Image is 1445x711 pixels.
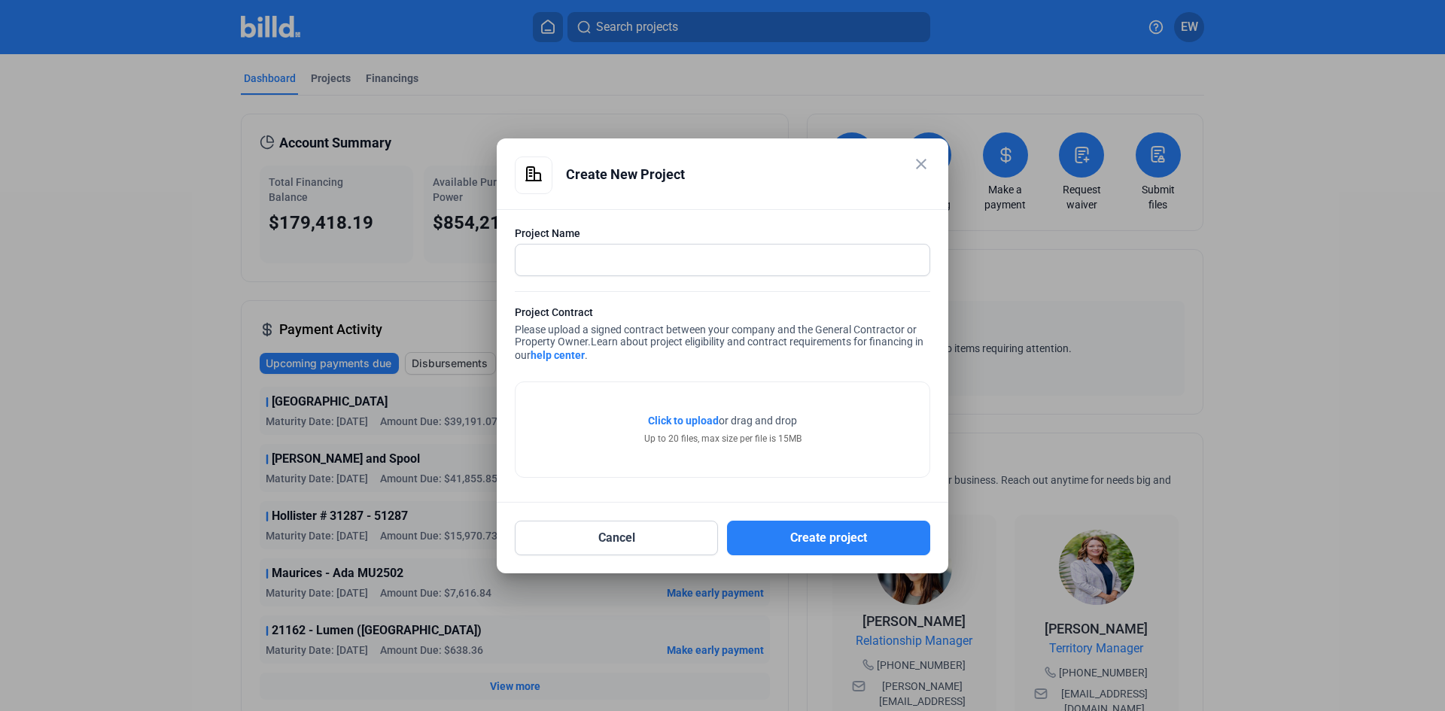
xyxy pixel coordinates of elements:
div: Create New Project [566,156,930,193]
span: or drag and drop [719,413,797,428]
span: Click to upload [648,415,719,427]
a: help center [531,349,585,361]
button: Cancel [515,521,718,555]
div: Project Contract [515,305,930,324]
button: Create project [727,521,930,555]
mat-icon: close [912,155,930,173]
div: Up to 20 files, max size per file is 15MB [644,432,802,445]
span: Learn about project eligibility and contract requirements for financing in our . [515,336,923,361]
div: Project Name [515,226,930,241]
div: Please upload a signed contract between your company and the General Contractor or Property Owner. [515,305,930,366]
